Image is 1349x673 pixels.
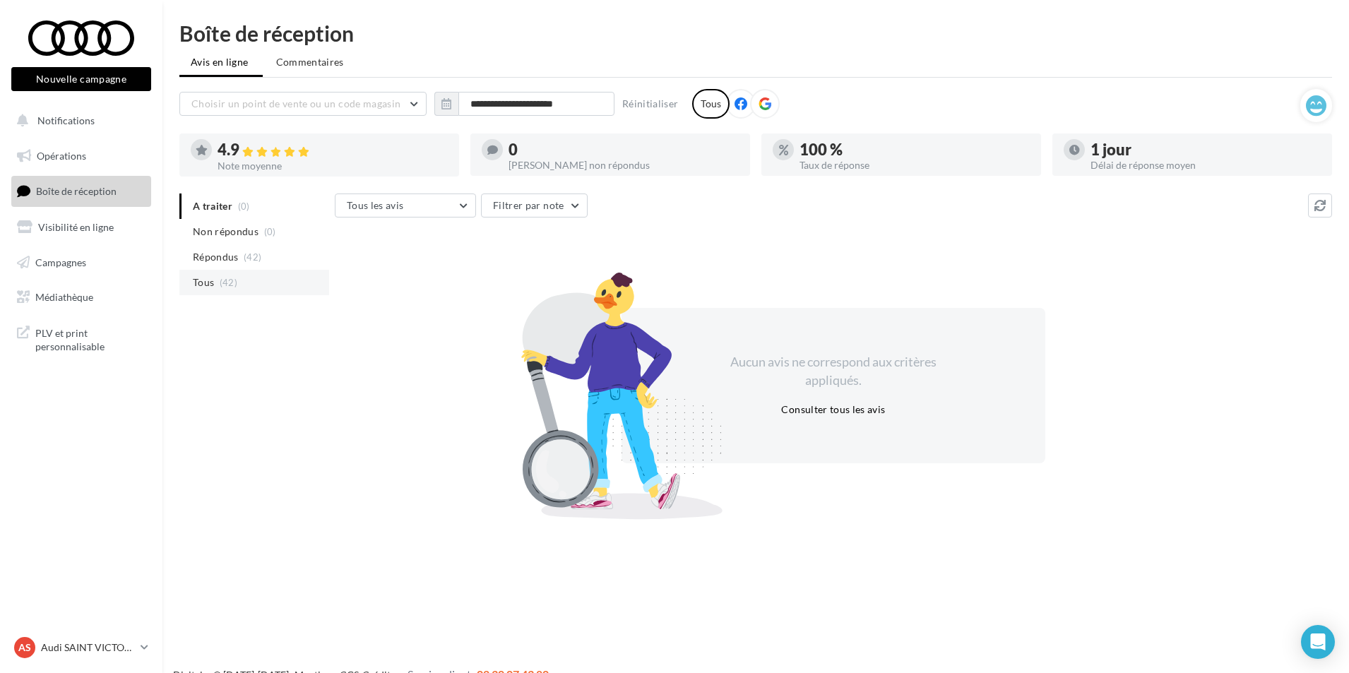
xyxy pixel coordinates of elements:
span: Opérations [37,150,86,162]
span: (42) [244,251,261,263]
span: Choisir un point de vente ou un code magasin [191,97,400,109]
div: Open Intercom Messenger [1301,625,1335,659]
button: Nouvelle campagne [11,67,151,91]
span: Campagnes [35,256,86,268]
span: Tous [193,275,214,290]
div: 0 [509,142,739,157]
div: Tous [692,89,730,119]
a: PLV et print personnalisable [8,318,154,359]
span: Boîte de réception [36,185,117,197]
span: (0) [264,226,276,237]
a: AS Audi SAINT VICTORET [11,634,151,661]
div: Boîte de réception [179,23,1332,44]
span: Non répondus [193,225,258,239]
a: Campagnes [8,248,154,278]
span: AS [18,641,31,655]
a: Visibilité en ligne [8,213,154,242]
span: (42) [220,277,237,288]
a: Opérations [8,141,154,171]
div: Délai de réponse moyen [1091,160,1321,170]
button: Choisir un point de vente ou un code magasin [179,92,427,116]
span: Visibilité en ligne [38,221,114,233]
div: 4.9 [218,142,448,158]
span: Notifications [37,114,95,126]
div: Aucun avis ne correspond aux critères appliqués. [712,353,955,389]
span: Commentaires [276,55,344,69]
p: Audi SAINT VICTORET [41,641,135,655]
button: Consulter tous les avis [775,401,891,418]
button: Tous les avis [335,193,476,218]
span: Médiathèque [35,291,93,303]
a: Boîte de réception [8,176,154,206]
span: Tous les avis [347,199,404,211]
div: 100 % [800,142,1030,157]
span: PLV et print personnalisable [35,323,145,354]
div: 1 jour [1091,142,1321,157]
div: [PERSON_NAME] non répondus [509,160,739,170]
span: Répondus [193,250,239,264]
button: Notifications [8,106,148,136]
div: Note moyenne [218,161,448,171]
a: Médiathèque [8,282,154,312]
button: Filtrer par note [481,193,588,218]
button: Réinitialiser [617,95,684,112]
div: Taux de réponse [800,160,1030,170]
